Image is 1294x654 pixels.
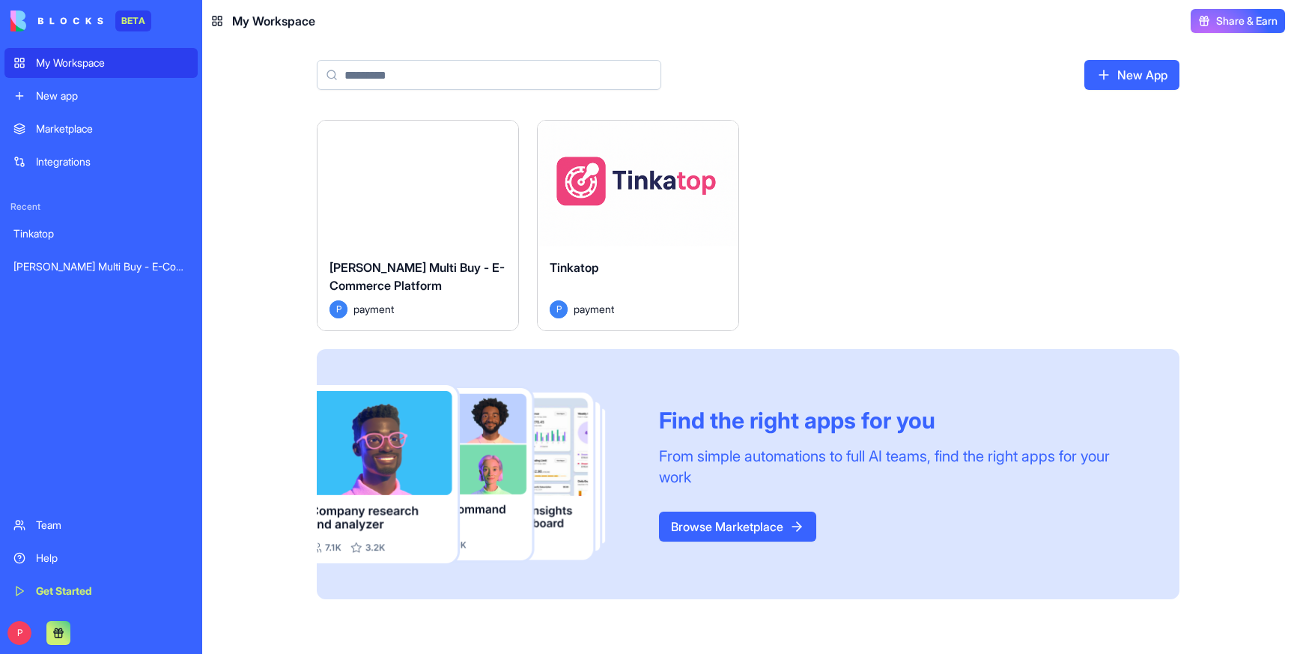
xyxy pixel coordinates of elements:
button: Share & Earn [1191,9,1285,33]
img: Frame_181_egmpey.png [317,385,635,564]
span: My Workspace [232,12,315,30]
div: Integrations [36,154,189,169]
a: [PERSON_NAME] Multi Buy - E-Commerce Platform [4,252,198,282]
div: Tinkatop [13,226,189,241]
div: New app [36,88,189,103]
div: My Workspace [36,55,189,70]
span: payment [353,301,394,317]
a: Get Started [4,576,198,606]
img: logo [10,10,103,31]
a: Integrations [4,147,198,177]
a: Browse Marketplace [659,512,816,542]
a: [PERSON_NAME] Multi Buy - E-Commerce PlatformPpayment [317,120,519,331]
span: P [329,300,347,318]
a: BETA [10,10,151,31]
a: New app [4,81,198,111]
span: [PERSON_NAME] Multi Buy - E-Commerce Platform [329,260,505,293]
div: [PERSON_NAME] Multi Buy - E-Commerce Platform [13,259,189,274]
a: My Workspace [4,48,198,78]
a: Tinkatop [4,219,198,249]
a: Marketplace [4,114,198,144]
div: Team [36,518,189,533]
span: Recent [4,201,198,213]
div: Get Started [36,584,189,599]
span: Share & Earn [1216,13,1278,28]
a: New App [1084,60,1179,90]
div: BETA [115,10,151,31]
div: From simple automations to full AI teams, find the right apps for your work [659,446,1143,488]
div: Find the right apps for you [659,407,1143,434]
span: Tinkatop [550,260,599,275]
a: Team [4,510,198,540]
span: P [550,300,568,318]
a: TinkatopPpayment [537,120,739,331]
span: payment [574,301,614,317]
div: Help [36,551,189,566]
span: P [7,621,31,645]
a: Help [4,543,198,573]
div: Marketplace [36,121,189,136]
